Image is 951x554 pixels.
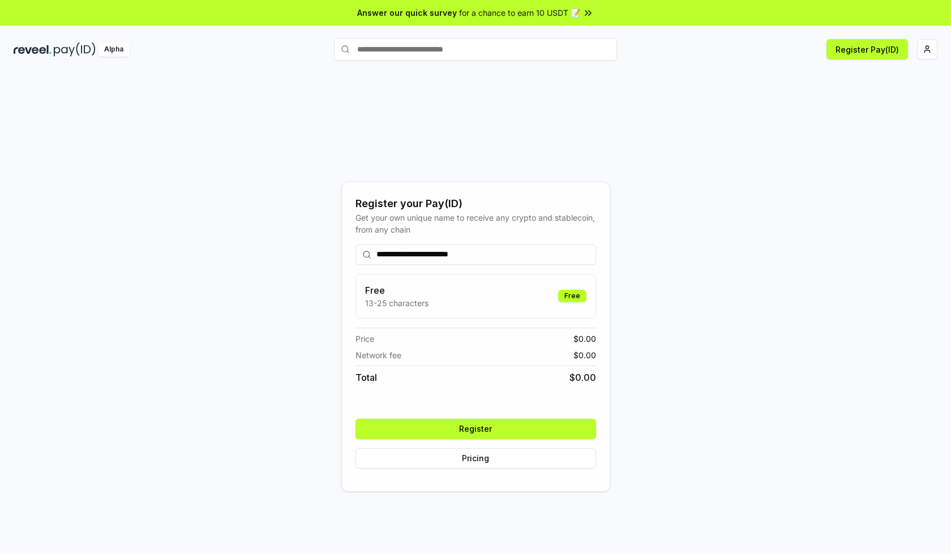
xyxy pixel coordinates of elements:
img: pay_id [54,42,96,57]
div: Free [558,290,586,302]
span: for a chance to earn 10 USDT 📝 [459,7,580,19]
span: $ 0.00 [573,349,596,361]
button: Register Pay(ID) [826,39,908,59]
span: Network fee [355,349,401,361]
div: Alpha [98,42,130,57]
button: Register [355,419,596,439]
div: Register your Pay(ID) [355,196,596,212]
p: 13-25 characters [365,297,429,309]
span: $ 0.00 [573,333,596,345]
div: Get your own unique name to receive any crypto and stablecoin, from any chain [355,212,596,235]
span: $ 0.00 [569,371,596,384]
span: Price [355,333,374,345]
button: Pricing [355,448,596,469]
span: Answer our quick survey [357,7,457,19]
img: reveel_dark [14,42,52,57]
span: Total [355,371,377,384]
h3: Free [365,284,429,297]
